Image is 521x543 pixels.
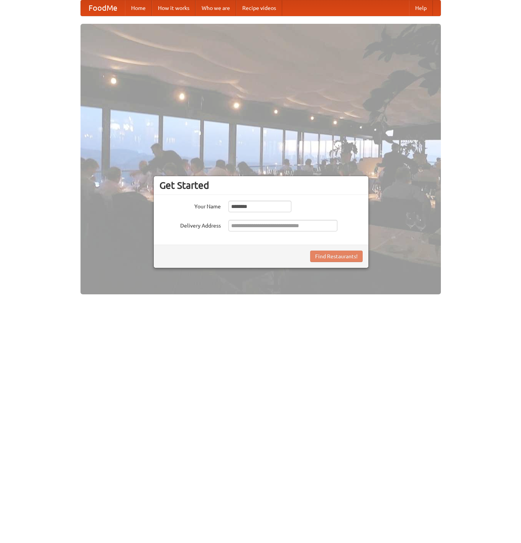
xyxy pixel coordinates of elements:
[310,251,363,262] button: Find Restaurants!
[409,0,433,16] a: Help
[159,180,363,191] h3: Get Started
[159,220,221,229] label: Delivery Address
[236,0,282,16] a: Recipe videos
[125,0,152,16] a: Home
[159,201,221,210] label: Your Name
[152,0,196,16] a: How it works
[81,0,125,16] a: FoodMe
[196,0,236,16] a: Who we are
